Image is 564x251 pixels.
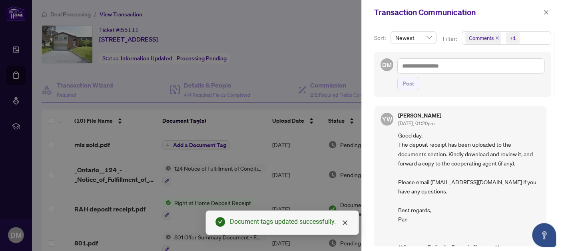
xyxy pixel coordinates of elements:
div: Document tags updated successfully. [230,217,349,227]
span: Newest [395,32,432,44]
span: Comments [465,32,501,44]
p: Filter: [443,34,458,43]
button: Open asap [532,223,556,247]
p: Sort: [374,34,387,42]
span: close [342,219,348,226]
span: close [543,10,549,15]
div: +1 [510,34,516,42]
button: Post [397,77,419,90]
div: Transaction Communication [374,6,541,18]
span: check-circle [215,217,225,227]
span: [DATE], 01:20pm [398,120,434,126]
span: Comments [469,34,494,42]
span: YW [382,114,392,124]
span: close [495,36,499,40]
span: DM [382,60,392,70]
h5: [PERSON_NAME] [398,113,441,118]
a: Close [341,218,349,227]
